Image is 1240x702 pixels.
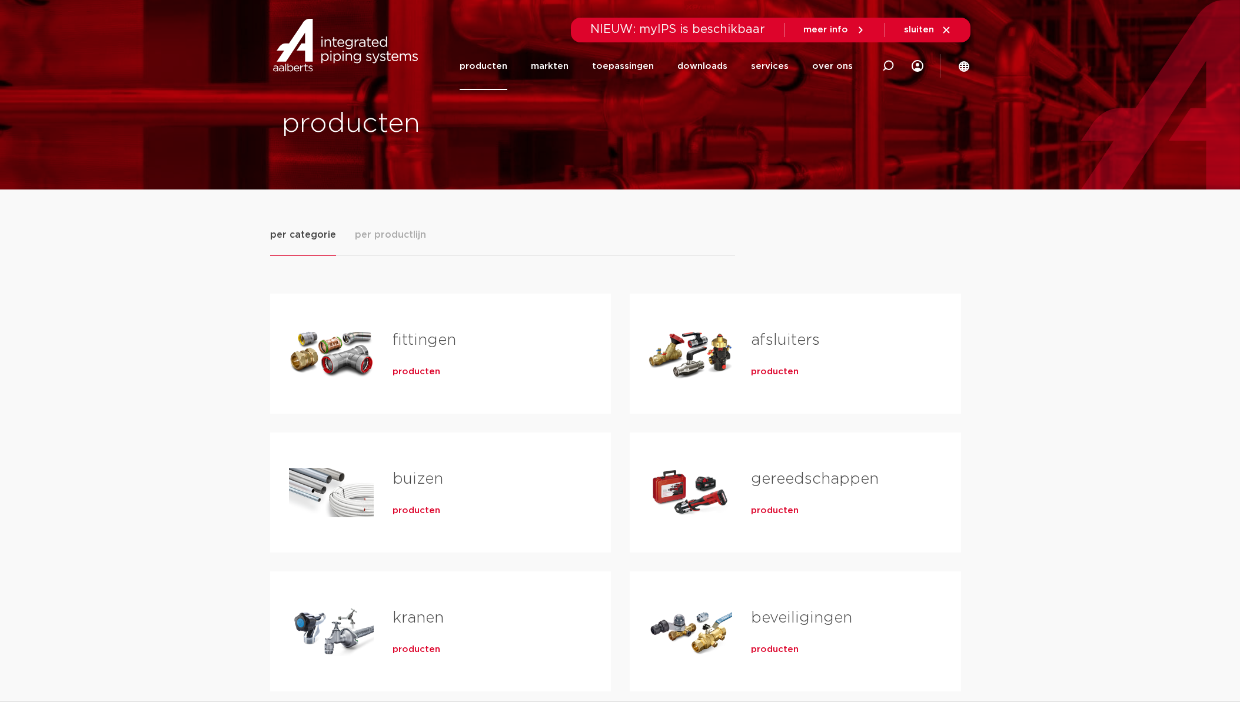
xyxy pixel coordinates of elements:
[270,228,336,242] span: per categorie
[592,42,654,90] a: toepassingen
[393,644,440,656] a: producten
[460,42,853,90] nav: Menu
[393,610,444,626] a: kranen
[751,332,820,348] a: afsluiters
[751,471,879,487] a: gereedschappen
[912,42,923,90] div: my IPS
[531,42,569,90] a: markten
[355,228,426,242] span: per productlijn
[393,471,443,487] a: buizen
[677,42,727,90] a: downloads
[904,25,934,34] span: sluiten
[393,332,456,348] a: fittingen
[590,24,765,35] span: NIEUW: myIPS is beschikbaar
[751,610,852,626] a: beveiligingen
[751,366,799,378] a: producten
[803,25,866,35] a: meer info
[904,25,952,35] a: sluiten
[751,644,799,656] a: producten
[282,105,614,143] h1: producten
[393,366,440,378] a: producten
[751,505,799,517] a: producten
[460,42,507,90] a: producten
[393,505,440,517] a: producten
[803,25,848,34] span: meer info
[812,42,853,90] a: over ons
[751,42,789,90] a: services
